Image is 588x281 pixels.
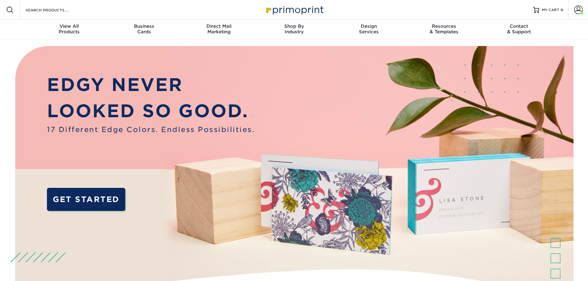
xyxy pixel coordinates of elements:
span: 17 Different Edge Colors. Endless Possibilities. [47,124,255,135]
p: LOOKED SO GOOD. [47,98,255,124]
div: & Templates [407,23,482,35]
span: Resources [407,23,482,29]
a: Shop ByIndustry [256,20,332,39]
div: Industry [256,23,332,35]
div: Marketing [181,23,256,35]
span: Shop By [256,23,332,29]
span: MY CART [542,7,559,13]
a: Direct MailMarketing [181,20,256,39]
span: Contact [482,23,557,29]
span: 0 [561,8,563,12]
span: Direct Mail [181,23,256,29]
div: Cards [106,23,181,35]
span: Business [106,23,181,29]
a: BusinessCards [106,20,181,39]
a: DesignServices [332,20,407,39]
a: GET STARTED [47,188,125,211]
a: View AllProducts [32,20,107,39]
div: Services [332,23,407,35]
div: Products [32,23,107,35]
p: EDGY NEVER [47,72,255,98]
img: Primoprint [263,3,325,16]
span: Design [332,23,407,29]
a: Contact& Support [482,20,557,39]
span: View All [32,23,107,29]
div: & Support [482,23,557,35]
input: SEARCH PRODUCTS..... [25,6,85,14]
a: Resources& Templates [407,20,482,39]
